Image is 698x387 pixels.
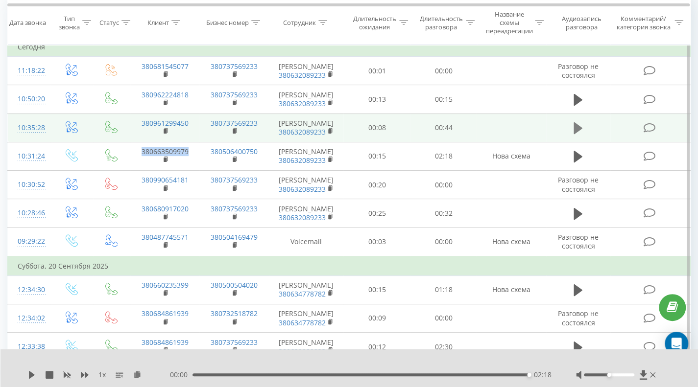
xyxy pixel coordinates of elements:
[343,333,410,361] td: 00:12
[269,228,343,256] td: Voicemail
[211,338,258,347] a: 380737569233
[410,199,477,228] td: 00:32
[142,232,189,242] a: 380487745571
[142,62,189,71] a: 380681545077
[18,175,41,194] div: 10:30:52
[18,118,41,137] div: 10:35:28
[534,370,552,380] span: 02:18
[410,228,477,256] td: 00:00
[211,232,258,242] a: 380504169479
[410,171,477,199] td: 00:00
[343,85,410,114] td: 00:13
[269,85,343,114] td: [PERSON_NAME]
[343,228,410,256] td: 00:03
[211,175,258,184] a: 380737569233
[211,280,258,290] a: 380500504020
[18,61,41,80] div: 11:18:22
[269,275,343,304] td: [PERSON_NAME]
[99,19,119,27] div: Статус
[269,199,343,228] td: [PERSON_NAME]
[410,57,477,85] td: 00:00
[142,309,189,318] a: 380684861939
[170,370,193,380] span: 00:00
[279,184,326,194] a: 380632089233
[410,114,477,142] td: 00:44
[269,333,343,361] td: [PERSON_NAME]
[477,275,546,304] td: Нова схема
[18,147,41,166] div: 10:31:24
[410,85,477,114] td: 00:15
[18,337,41,356] div: 12:33:38
[269,57,343,85] td: [PERSON_NAME]
[283,19,316,27] div: Сотрудник
[269,142,343,170] td: [PERSON_NAME]
[211,204,258,213] a: 380737569233
[279,346,326,356] a: 380632089233
[269,304,343,332] td: [PERSON_NAME]
[558,175,599,193] span: Разговор не состоялся
[211,90,258,99] a: 380737569233
[279,289,326,298] a: 380634778782
[18,232,41,251] div: 09:29:22
[18,90,41,109] div: 10:50:20
[18,204,41,223] div: 10:28:46
[558,309,599,327] span: Разговор не состоялся
[410,333,477,361] td: 02:30
[59,14,80,31] div: Тип звонка
[18,280,41,299] div: 12:34:30
[410,142,477,170] td: 02:18
[9,19,46,27] div: Дата звонка
[142,280,189,290] a: 380660235399
[607,373,611,377] div: Accessibility label
[8,256,691,276] td: Суббота, 20 Сентября 2025
[8,37,691,57] td: Сегодня
[211,309,258,318] a: 380732518782
[558,232,599,250] span: Разговор не состоялся
[343,114,410,142] td: 00:08
[410,304,477,332] td: 00:00
[410,275,477,304] td: 01:18
[269,114,343,142] td: [PERSON_NAME]
[615,14,672,31] div: Комментарий/категория звонка
[555,14,608,31] div: Аудиозапись разговора
[485,10,532,35] div: Название схемы переадресации
[142,204,189,213] a: 380680917020
[477,228,546,256] td: Нова схема
[352,14,396,31] div: Длительность ожидания
[142,118,189,128] a: 380961299450
[206,19,249,27] div: Бизнес номер
[98,370,106,380] span: 1 x
[211,62,258,71] a: 380737569233
[477,142,546,170] td: Нова схема
[18,309,41,328] div: 12:34:02
[343,171,410,199] td: 00:20
[419,14,463,31] div: Длительность разговора
[142,90,189,99] a: 380962224818
[269,171,343,199] td: [PERSON_NAME]
[343,142,410,170] td: 00:15
[558,62,599,80] span: Разговор не состоялся
[279,70,326,80] a: 380632089233
[147,19,169,27] div: Клиент
[527,373,531,377] div: Accessibility label
[279,99,326,108] a: 380632089233
[343,57,410,85] td: 00:01
[279,318,326,327] a: 380634778782
[665,332,688,355] div: Open Intercom Messenger
[142,147,189,156] a: 380663509979
[279,127,326,137] a: 380632089233
[343,199,410,228] td: 00:25
[142,175,189,184] a: 380990654181
[211,118,258,128] a: 380737569233
[343,275,410,304] td: 00:15
[279,213,326,222] a: 380632089233
[343,304,410,332] td: 00:09
[211,147,258,156] a: 380506400750
[142,338,189,347] a: 380684861939
[279,156,326,165] a: 380632089233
